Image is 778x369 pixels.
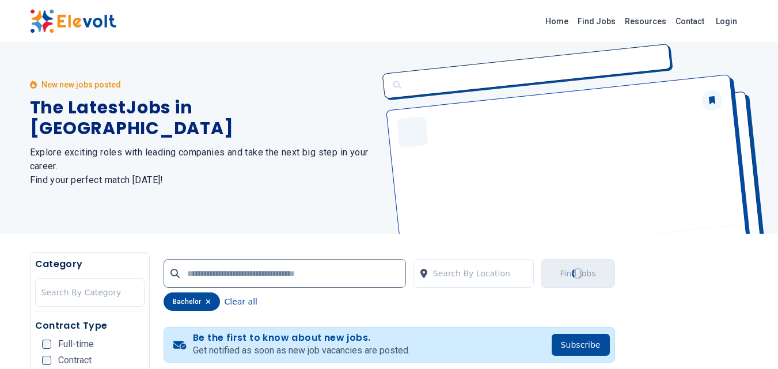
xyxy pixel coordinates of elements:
button: Clear all [225,292,257,311]
a: Resources [620,12,671,31]
iframe: Chat Widget [720,314,778,369]
a: Login [709,10,744,33]
img: Elevolt [30,9,116,33]
div: Loading... [570,265,586,281]
a: Home [541,12,573,31]
h1: The Latest Jobs in [GEOGRAPHIC_DATA] [30,97,375,139]
div: bachelor [164,292,220,311]
p: New new jobs posted [41,79,121,90]
input: Contract [42,356,51,365]
button: Subscribe [552,334,610,356]
h4: Be the first to know about new jobs. [193,332,410,344]
button: Find JobsLoading... [541,259,614,288]
span: Full-time [58,340,94,349]
h2: Explore exciting roles with leading companies and take the next big step in your career. Find you... [30,146,375,187]
span: Contract [58,356,92,365]
p: Get notified as soon as new job vacancies are posted. [193,344,410,357]
h5: Category [35,257,145,271]
h5: Contract Type [35,319,145,333]
a: Find Jobs [573,12,620,31]
input: Full-time [42,340,51,349]
a: Contact [671,12,709,31]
